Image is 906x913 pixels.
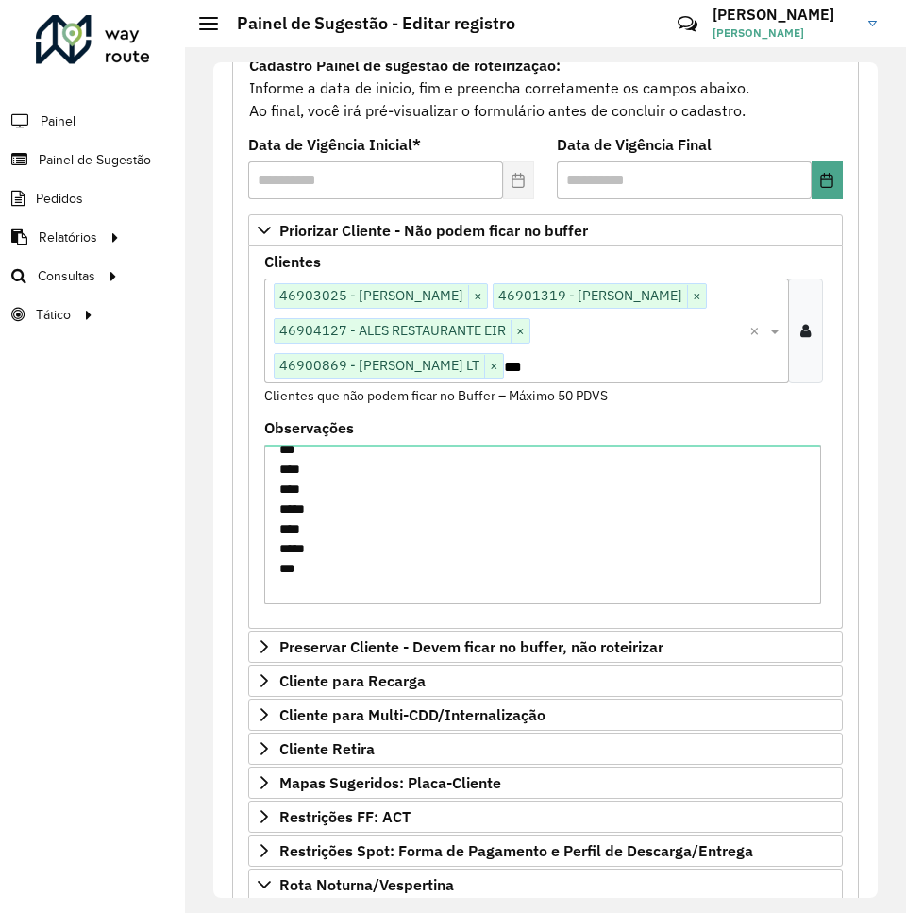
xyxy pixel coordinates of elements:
[279,775,501,790] span: Mapas Sugeridos: Placa-Cliente
[39,150,151,170] span: Painel de Sugestão
[249,56,561,75] strong: Cadastro Painel de sugestão de roteirização:
[279,707,545,722] span: Cliente para Multi-CDD/Internalização
[812,161,843,199] button: Choose Date
[667,4,708,44] a: Contato Rápido
[248,801,843,833] a: Restrições FF: ACT
[275,284,468,307] span: 46903025 - [PERSON_NAME]
[39,228,97,247] span: Relatórios
[248,699,843,731] a: Cliente para Multi-CDD/Internalização
[248,214,843,246] a: Priorizar Cliente - Não podem ficar no buffer
[275,354,484,377] span: 46900869 - [PERSON_NAME] LT
[264,250,321,273] label: Clientes
[248,869,843,901] a: Rota Noturna/Vespertina
[279,741,375,756] span: Cliente Retira
[248,133,421,156] label: Data de Vigência Inicial
[279,673,426,688] span: Cliente para Recarga
[279,843,753,858] span: Restrições Spot: Forma de Pagamento e Perfil de Descarga/Entrega
[279,223,588,238] span: Priorizar Cliente - Não podem ficar no buffer
[248,665,843,697] a: Cliente para Recarga
[511,320,529,343] span: ×
[248,53,843,123] div: Informe a data de inicio, fim e preencha corretamente os campos abaixo. Ao final, você irá pré-vi...
[279,877,454,892] span: Rota Noturna/Vespertina
[41,111,75,131] span: Painel
[248,246,843,630] div: Priorizar Cliente - Não podem ficar no buffer
[218,13,515,34] h2: Painel de Sugestão - Editar registro
[468,285,487,308] span: ×
[248,835,843,867] a: Restrições Spot: Forma de Pagamento e Perfil de Descarga/Entrega
[713,25,854,42] span: [PERSON_NAME]
[36,305,71,325] span: Tático
[264,416,354,439] label: Observações
[279,639,663,654] span: Preservar Cliente - Devem ficar no buffer, não roteirizar
[264,387,608,404] small: Clientes que não podem ficar no Buffer – Máximo 50 PDVS
[248,767,843,799] a: Mapas Sugeridos: Placa-Cliente
[713,6,854,24] h3: [PERSON_NAME]
[36,189,83,209] span: Pedidos
[248,733,843,765] a: Cliente Retira
[275,319,511,342] span: 46904127 - ALES RESTAURANTE EIR
[749,319,765,342] span: Clear all
[38,266,95,286] span: Consultas
[687,285,706,308] span: ×
[557,133,712,156] label: Data de Vigência Final
[484,355,503,378] span: ×
[494,284,687,307] span: 46901319 - [PERSON_NAME]
[248,631,843,663] a: Preservar Cliente - Devem ficar no buffer, não roteirizar
[279,809,411,824] span: Restrições FF: ACT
